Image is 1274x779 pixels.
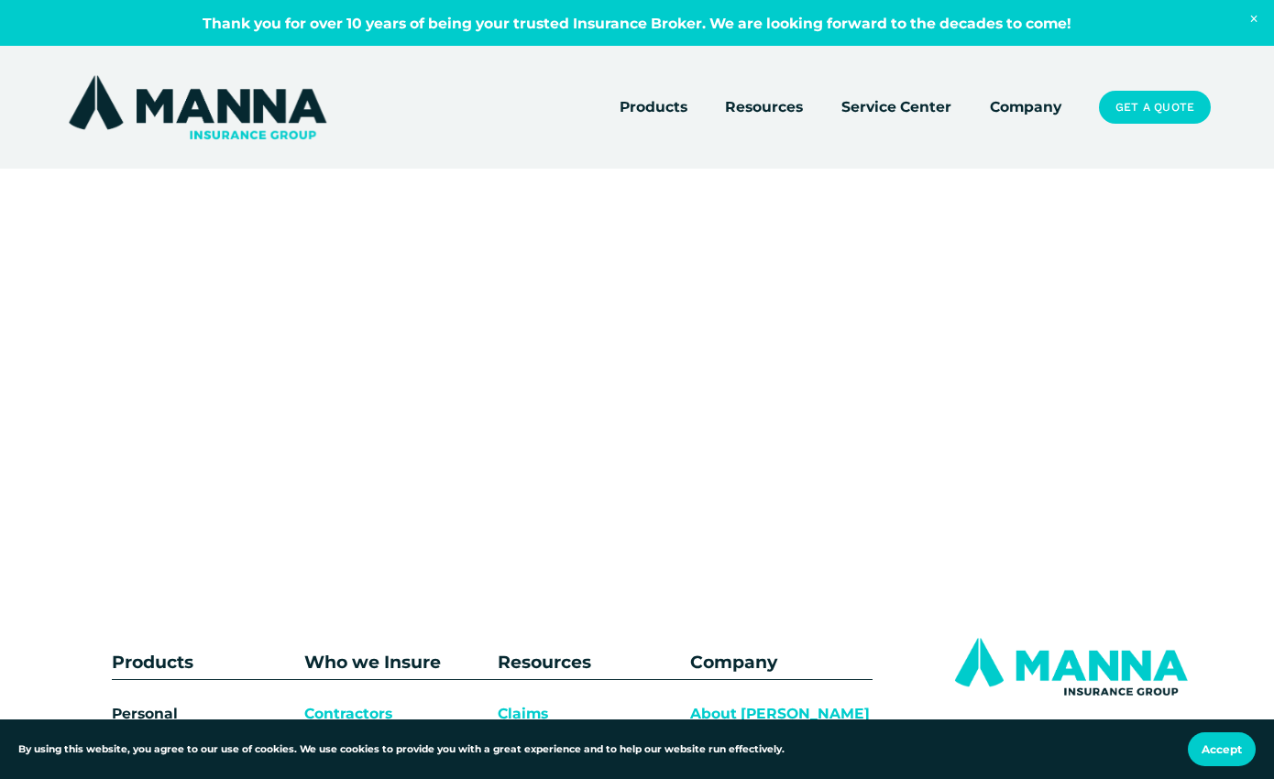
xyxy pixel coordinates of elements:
[64,71,331,143] img: Manna Insurance Group
[1099,91,1210,124] a: Get a Quote
[990,94,1061,120] a: Company
[690,702,870,725] a: About [PERSON_NAME]
[620,95,687,118] span: Products
[1202,742,1242,756] span: Accept
[112,649,247,676] p: Products
[498,649,680,676] p: Resources
[1188,732,1256,766] button: Accept
[725,94,803,120] a: folder dropdown
[304,649,487,676] p: Who we Insure
[690,649,873,676] p: Company
[18,741,785,757] p: By using this website, you agree to our use of cookies. We use cookies to provide you with a grea...
[498,702,548,725] a: Claims
[841,94,951,120] a: Service Center
[725,95,803,118] span: Resources
[620,94,687,120] a: folder dropdown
